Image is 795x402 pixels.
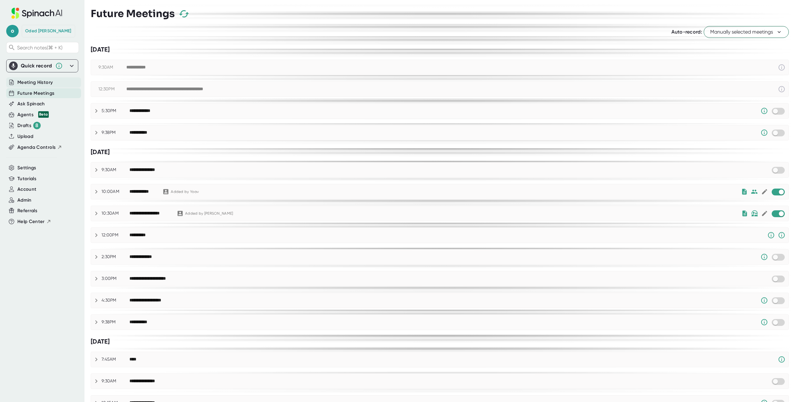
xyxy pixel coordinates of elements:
button: Agents Beta [17,111,49,118]
button: Agenda Controls [17,144,62,151]
button: Upload [17,133,33,140]
button: Referrals [17,207,37,214]
div: 9:38PM [102,319,129,325]
button: Manually selected meetings [704,26,789,38]
svg: Someone has manually disabled Spinach from this meeting. [761,129,768,136]
button: Tutorials [17,175,36,182]
div: Beta [38,111,49,118]
svg: Someone has manually disabled Spinach from this meeting. [761,318,768,326]
div: 9:30AM [102,167,129,173]
span: Manually selected meetings [710,28,782,36]
button: Meeting History [17,79,53,86]
div: 2:30PM [102,254,129,260]
svg: Someone has manually disabled Spinach from this meeting. [761,253,768,261]
span: Agenda Controls [17,144,56,151]
div: Drafts [17,122,41,129]
div: 8 [33,122,41,129]
div: 10:30AM [102,211,129,216]
div: 9:30AM [98,65,126,70]
div: Quick record [9,60,75,72]
h3: Future Meetings [91,8,175,20]
span: Help Center [17,218,45,225]
div: 12:00PM [102,232,129,238]
svg: Spinach requires a video conference link. [778,231,785,239]
div: 12:30PM [98,86,126,92]
div: 9:38PM [102,130,129,135]
span: Search notes (⌘ + K) [17,45,62,51]
button: Drafts 8 [17,122,41,129]
svg: Someone has manually disabled Spinach from this meeting. [761,107,768,115]
span: Auto-record: [671,29,702,35]
div: [DATE] [91,338,789,345]
div: Agents [17,111,49,118]
div: 3:00PM [102,276,129,281]
div: 10:00AM [102,189,129,194]
button: Admin [17,197,32,204]
div: [DATE] [91,148,789,156]
button: Account [17,186,36,193]
div: Quick record [21,63,52,69]
svg: Spinach requires a video conference link. [778,356,785,363]
span: o [6,25,19,37]
button: Future Meetings [17,90,54,97]
svg: This event has already passed [778,64,785,71]
button: Settings [17,164,36,171]
div: 9:30AM [102,378,129,384]
div: Oded Welgreen [25,28,71,34]
div: [DATE] [91,46,789,53]
button: Ask Spinach [17,100,45,107]
img: internal-only.bf9814430b306fe8849ed4717edd4846.svg [751,210,758,217]
div: Added by Yoav [171,190,199,194]
div: Added by [PERSON_NAME] [185,211,233,216]
div: 4:30PM [102,298,129,303]
div: 7:45AM [102,357,129,362]
svg: Someone has manually disabled Spinach from this meeting. [767,231,775,239]
button: Help Center [17,218,51,225]
svg: Someone has manually disabled Spinach from this meeting. [761,297,768,304]
div: 5:30PM [102,108,129,114]
svg: This event has already passed [778,85,785,93]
